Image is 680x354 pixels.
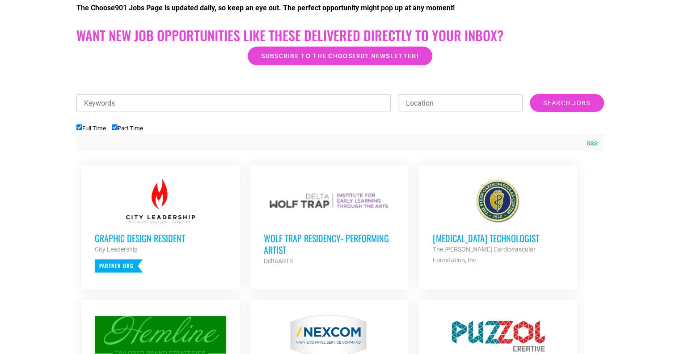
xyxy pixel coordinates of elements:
strong: The Choose901 Jobs Page is updated daily, so keep an eye out. The perfect opportunity might pop u... [76,4,455,12]
input: Full Time [76,124,82,130]
label: Part Time [112,125,143,132]
h2: Want New Job Opportunities like these Delivered Directly to your Inbox? [76,27,604,43]
strong: DeltaARTS [264,257,293,264]
strong: The [PERSON_NAME] Cardiovascular Foundation, Inc. [432,246,535,264]
p: Partner Org [95,259,143,273]
input: Part Time [112,124,118,130]
a: [MEDICAL_DATA] Technologist The [PERSON_NAME] Cardiovascular Foundation, Inc. [419,165,577,279]
a: Subscribe to the Choose901 newsletter! [248,47,432,65]
input: Location [398,94,523,111]
a: Graphic Design Resident City Leadership Partner Org [81,165,240,286]
input: Keywords [76,94,391,111]
a: RSS [583,139,598,148]
strong: City Leadership [95,246,138,253]
label: Full Time [76,125,106,132]
h3: [MEDICAL_DATA] Technologist [432,232,564,244]
h3: Wolf Trap Residency- Performing Artist [264,232,395,256]
h3: Graphic Design Resident [95,232,226,244]
span: Subscribe to the Choose901 newsletter! [261,53,418,59]
a: Wolf Trap Residency- Performing Artist DeltaARTS [250,165,409,280]
input: Search Jobs [530,94,604,112]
